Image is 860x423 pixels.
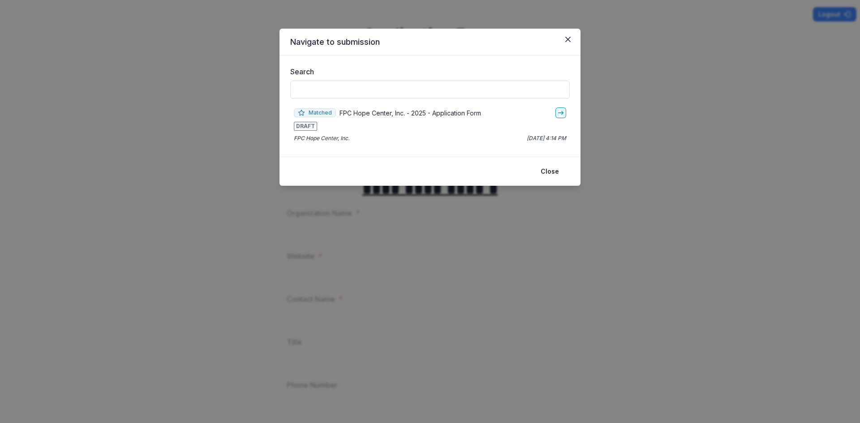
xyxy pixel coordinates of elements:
[555,107,566,118] a: go-to
[294,122,317,131] span: DRAFT
[279,29,580,56] header: Navigate to submission
[527,134,566,142] p: [DATE] 4:14 PM
[561,32,575,47] button: Close
[535,164,564,179] button: Close
[294,134,349,142] p: FPC Hope Center, Inc.
[294,108,336,117] span: Matched
[290,66,564,77] label: Search
[340,108,481,118] p: FPC Hope Center, Inc. - 2025 - Application Form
